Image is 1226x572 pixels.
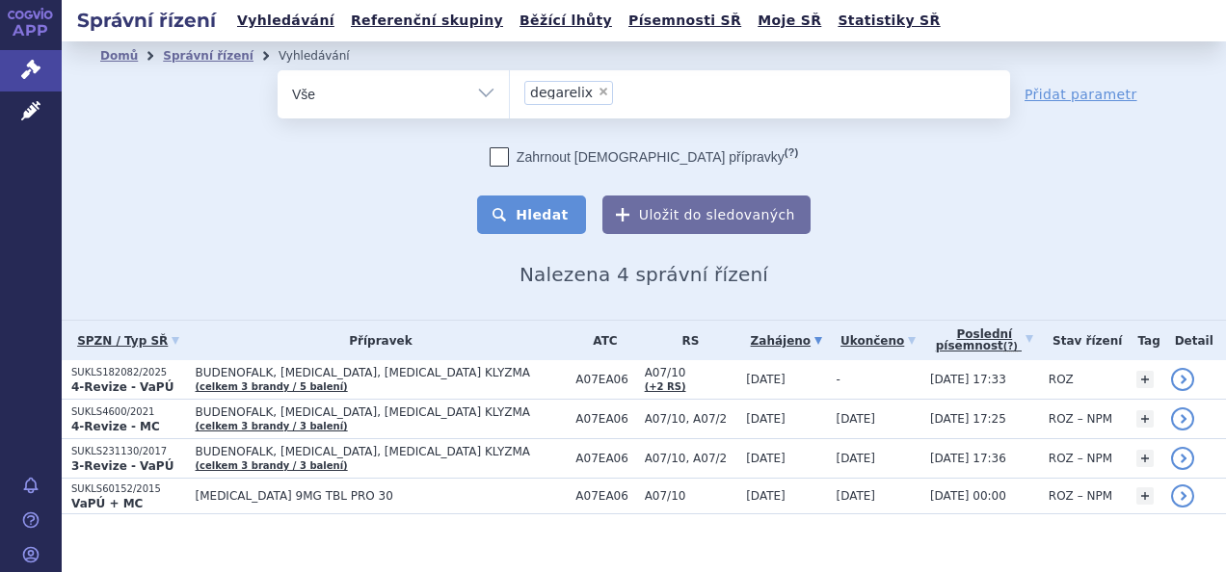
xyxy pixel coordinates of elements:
abbr: (?) [785,146,798,159]
span: ROZ – NPM [1049,452,1112,465]
span: [DATE] 17:33 [930,373,1006,386]
abbr: (?) [1003,341,1018,352]
span: BUDENOFALK, [MEDICAL_DATA], [MEDICAL_DATA] KLYZMA [196,405,567,419]
button: Uložit do sledovaných [602,195,811,234]
p: SUKLS4600/2021 [71,405,186,419]
th: Přípravek [186,321,567,360]
th: Tag [1127,321,1162,360]
span: [DATE] 00:00 [930,489,1006,503]
a: (celkem 3 brandy / 5 balení) [196,381,348,392]
strong: 3-Revize - VaPÚ [71,459,173,473]
a: detail [1171,368,1194,391]
span: [DATE] [836,412,875,426]
p: SUKLS182082/2025 [71,366,186,379]
span: - [836,373,840,386]
a: + [1136,371,1154,388]
a: Správní řízení [163,49,253,63]
li: Vyhledávání [279,41,375,70]
a: Poslednípísemnost(?) [930,321,1039,360]
span: [DATE] 17:36 [930,452,1006,465]
span: A07/10 [645,366,737,379]
span: A07EA06 [575,412,634,426]
a: Běžící lhůty [514,8,618,34]
a: Písemnosti SŘ [623,8,747,34]
span: ROZ – NPM [1049,412,1112,426]
span: ROZ – NPM [1049,489,1112,503]
span: [DATE] 17:25 [930,412,1006,426]
span: A07/10 [645,489,737,503]
a: (celkem 3 brandy / 3 balení) [196,460,348,471]
span: [DATE] [836,489,875,503]
strong: VaPÚ + MC [71,497,143,510]
a: + [1136,450,1154,467]
a: + [1136,410,1154,428]
strong: 4-Revize - VaPÚ [71,380,173,394]
a: Referenční skupiny [345,8,509,34]
span: A07EA06 [575,373,634,386]
a: Zahájeno [746,327,826,354]
span: A07/10, A07/2 [645,412,737,426]
input: degarelix [619,80,720,104]
a: Domů [100,49,138,63]
strong: 4-Revize - MC [71,420,160,433]
a: (celkem 3 brandy / 3 balení) [196,421,348,431]
button: Hledat [477,195,586,234]
p: SUKLS231130/2017 [71,445,186,458]
span: Nalezena 4 správní řízení [520,263,768,286]
a: + [1136,487,1154,505]
span: A07EA06 [575,489,634,503]
a: Ukončeno [836,327,919,354]
th: Stav řízení [1039,321,1127,360]
a: Vyhledávání [231,8,340,34]
a: Přidat parametr [1025,85,1137,104]
span: A07EA06 [575,452,634,465]
a: (+2 RS) [645,381,686,392]
span: degarelix [530,86,593,99]
h2: Správní řízení [62,7,231,34]
a: Statistiky SŘ [832,8,946,34]
span: BUDENOFALK, [MEDICAL_DATA], [MEDICAL_DATA] KLYZMA [196,366,567,379]
span: A07/10, A07/2 [645,452,737,465]
span: [DATE] [746,452,786,465]
a: detail [1171,447,1194,470]
label: Zahrnout [DEMOGRAPHIC_DATA] přípravky [490,147,798,167]
th: Detail [1161,321,1226,360]
span: [MEDICAL_DATA] 9MG TBL PRO 30 [196,489,567,503]
span: × [598,86,609,97]
th: RS [635,321,737,360]
a: Moje SŘ [752,8,827,34]
th: ATC [566,321,634,360]
span: [DATE] [746,489,786,503]
span: [DATE] [746,373,786,386]
span: [DATE] [836,452,875,465]
a: detail [1171,484,1194,507]
a: SPZN / Typ SŘ [71,327,186,354]
span: [DATE] [746,412,786,426]
span: ROZ [1049,373,1074,386]
span: BUDENOFALK, [MEDICAL_DATA], [MEDICAL_DATA] KLYZMA [196,445,567,458]
p: SUKLS60152/2015 [71,482,186,496]
a: detail [1171,407,1194,430]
